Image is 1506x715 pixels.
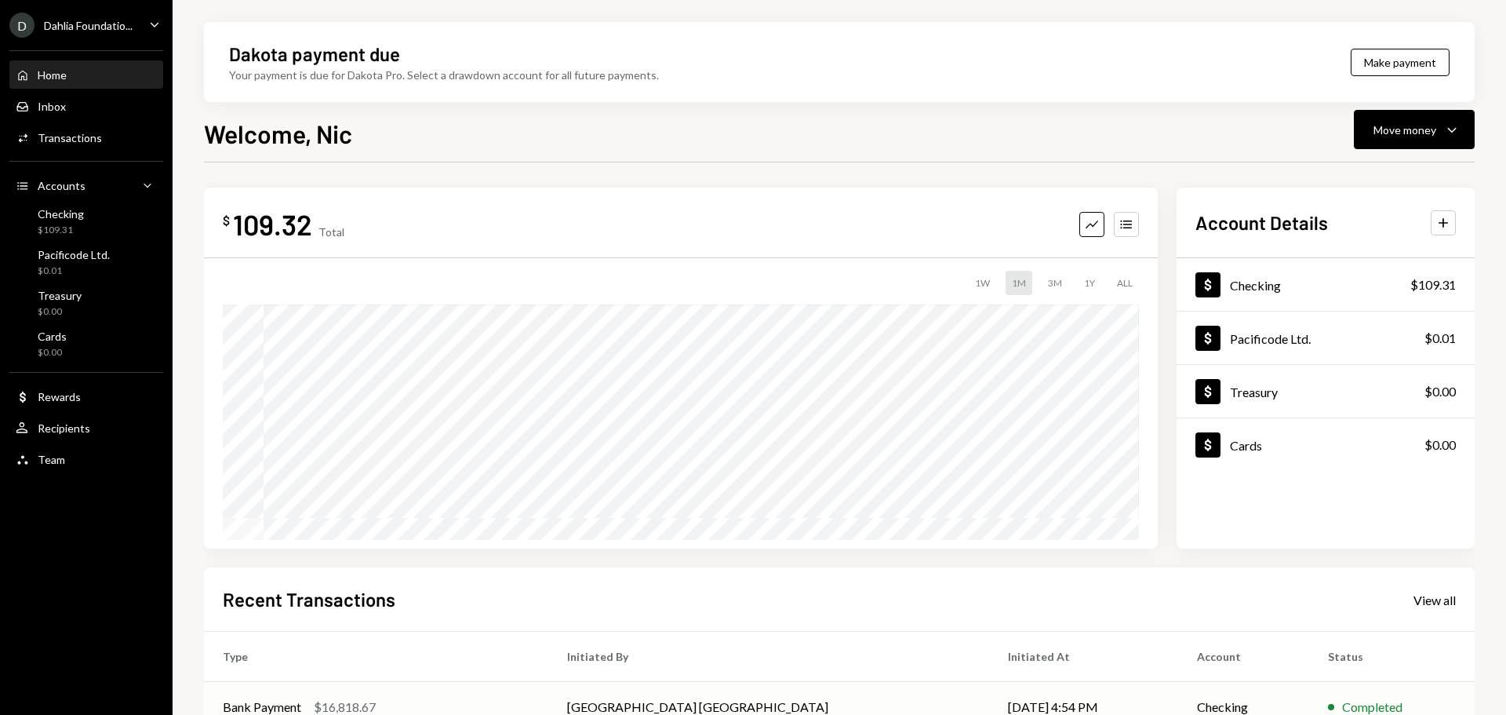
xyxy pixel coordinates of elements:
a: Team [9,445,163,473]
div: Dakota payment due [229,41,400,67]
div: Checking [1230,278,1281,293]
div: 109.32 [233,206,312,242]
a: Home [9,60,163,89]
th: Type [204,632,548,682]
div: Move money [1373,122,1436,138]
div: $0.00 [1424,382,1456,401]
div: $ [223,213,230,228]
div: $0.01 [38,264,110,278]
div: $0.01 [1424,329,1456,348]
div: Transactions [38,131,102,144]
div: Recipients [38,421,90,435]
div: Pacificode Ltd. [1230,331,1311,346]
a: Treasury$0.00 [9,284,163,322]
a: Recipients [9,414,163,442]
div: 3M [1042,271,1068,295]
th: Initiated At [989,632,1178,682]
button: Move money [1354,110,1475,149]
div: Cards [1230,438,1262,453]
div: Treasury [38,289,82,302]
div: $0.00 [1424,436,1456,454]
button: Make payment [1351,49,1450,76]
a: Cards$0.00 [1177,418,1475,471]
h2: Account Details [1195,210,1328,235]
div: Checking [38,207,84,221]
div: $109.31 [1410,275,1456,294]
a: View all [1413,591,1456,608]
a: Treasury$0.00 [1177,365,1475,418]
a: Rewards [9,382,163,410]
div: Inbox [38,100,66,113]
a: Accounts [9,171,163,199]
h2: Recent Transactions [223,586,395,612]
div: Treasury [1230,385,1278,399]
div: $0.00 [38,305,82,319]
div: $109.31 [38,224,84,237]
div: Cards [38,330,67,343]
div: Team [38,453,65,466]
div: Accounts [38,179,85,192]
div: Dahlia Foundatio... [44,19,133,32]
a: Pacificode Ltd.$0.01 [9,243,163,281]
div: Total [318,225,344,239]
div: 1Y [1078,271,1101,295]
th: Account [1178,632,1309,682]
div: $0.00 [38,346,67,359]
div: 1W [969,271,996,295]
a: Transactions [9,123,163,151]
div: D [9,13,35,38]
div: Your payment is due for Dakota Pro. Select a drawdown account for all future payments. [229,67,659,83]
div: 1M [1006,271,1032,295]
div: View all [1413,593,1456,608]
div: Home [38,68,67,82]
th: Initiated By [548,632,990,682]
div: Rewards [38,390,81,403]
h1: Welcome, Nic [204,118,352,149]
div: ALL [1111,271,1139,295]
a: Checking$109.31 [1177,258,1475,311]
a: Inbox [9,92,163,120]
a: Cards$0.00 [9,325,163,363]
th: Status [1309,632,1475,682]
a: Checking$109.31 [9,202,163,240]
div: Pacificode Ltd. [38,248,110,261]
a: Pacificode Ltd.$0.01 [1177,312,1475,364]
